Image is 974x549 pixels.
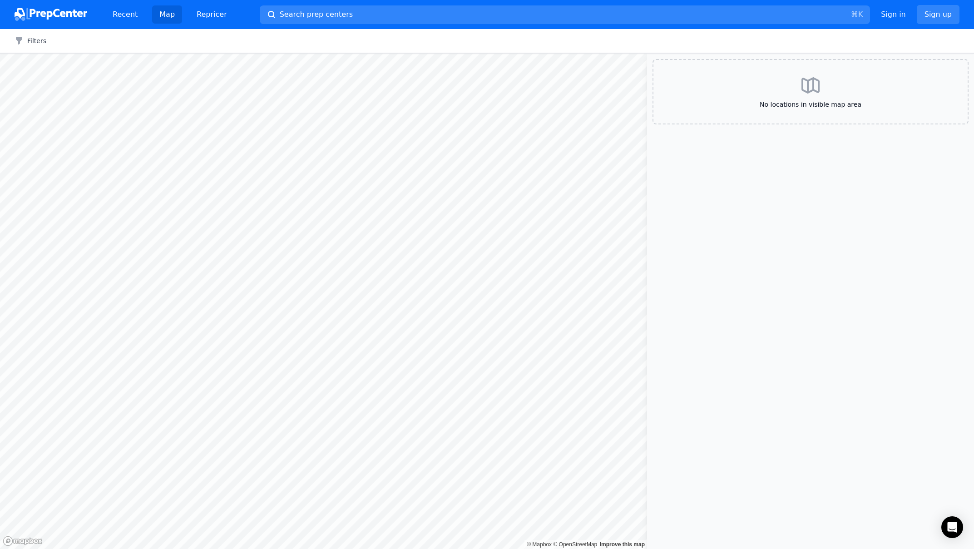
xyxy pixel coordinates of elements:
a: Mapbox [527,541,552,548]
a: OpenStreetMap [553,541,597,548]
kbd: K [858,10,863,19]
a: Sign up [917,5,959,24]
button: Search prep centers⌘K [260,5,870,24]
a: Map [152,5,182,24]
span: Search prep centers [280,9,353,20]
img: PrepCenter [15,8,87,21]
div: Open Intercom Messenger [941,516,963,538]
kbd: ⌘ [851,10,858,19]
a: Map feedback [600,541,645,548]
a: Repricer [189,5,234,24]
span: No locations in visible map area [668,100,953,109]
button: Filters [15,36,46,45]
a: Recent [105,5,145,24]
a: Sign in [881,9,906,20]
a: Mapbox logo [3,536,43,546]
